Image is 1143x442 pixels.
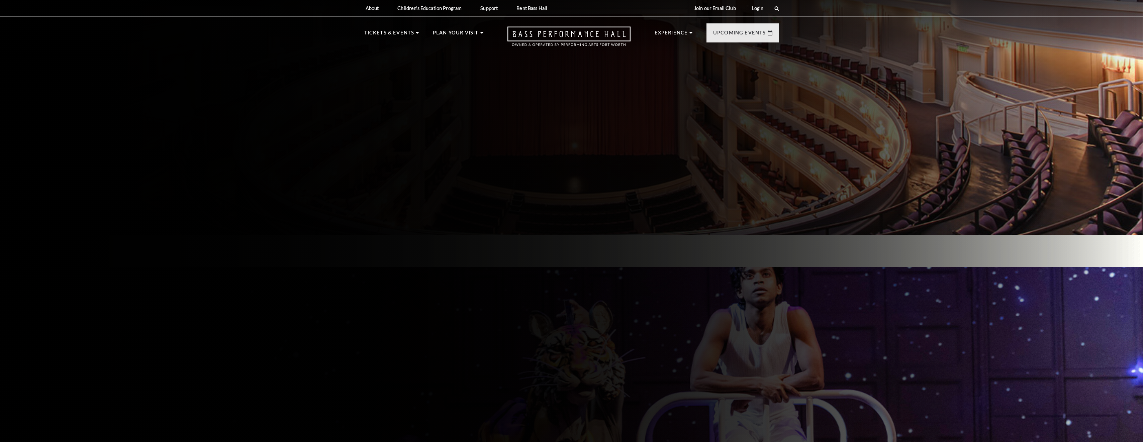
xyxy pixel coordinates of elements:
p: Upcoming Events [713,29,766,41]
p: Tickets & Events [364,29,414,41]
p: Children's Education Program [397,5,462,11]
p: Plan Your Visit [433,29,479,41]
p: Experience [655,29,688,41]
p: About [366,5,379,11]
p: Rent Bass Hall [516,5,547,11]
p: Support [480,5,498,11]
